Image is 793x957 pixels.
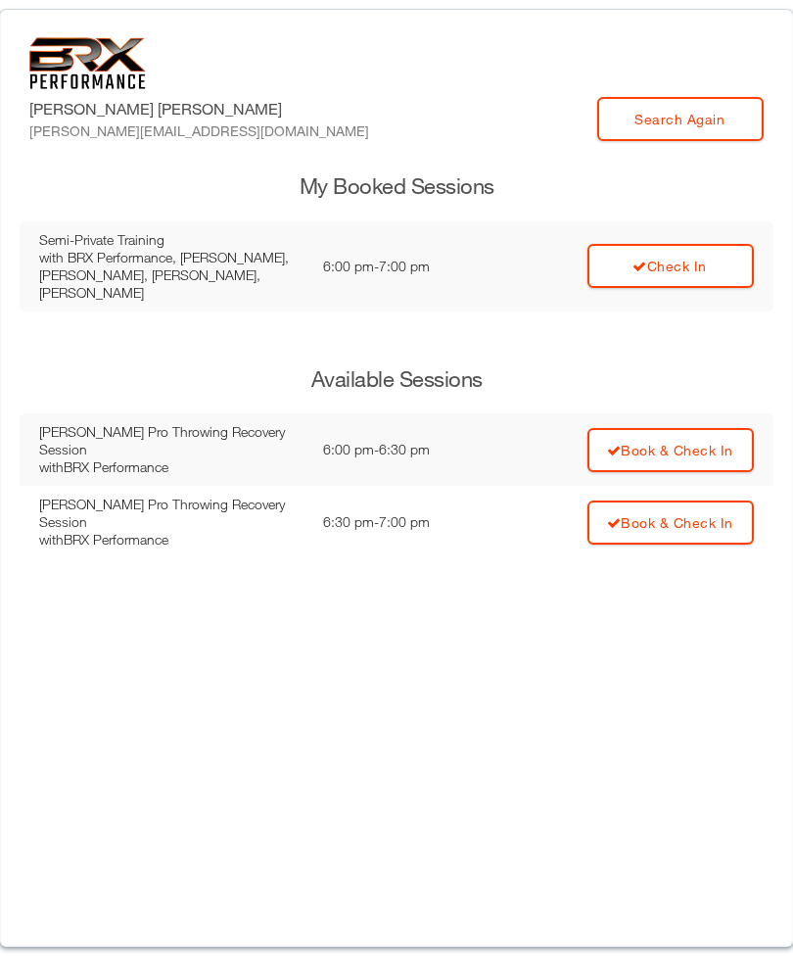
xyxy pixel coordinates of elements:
[313,486,493,558] td: 6:30 pm - 7:00 pm
[587,428,754,472] a: Book & Check In
[20,364,773,395] h3: Available Sessions
[39,231,303,249] div: Semi-Private Training
[29,37,146,89] img: 6f7da32581c89ca25d665dc3aae533e4f14fe3ef_original.svg
[29,120,369,141] div: [PERSON_NAME][EMAIL_ADDRESS][DOMAIN_NAME]
[587,501,754,545] a: Book & Check In
[313,413,493,486] td: 6:00 pm - 6:30 pm
[20,171,773,202] h3: My Booked Sessions
[597,97,764,141] a: Search Again
[313,221,493,311] td: 6:00 pm - 7:00 pm
[587,244,754,288] a: Check In
[39,249,303,302] div: with BRX Performance, [PERSON_NAME], [PERSON_NAME], [PERSON_NAME], [PERSON_NAME]
[39,531,303,549] div: with BRX Performance
[39,496,303,531] div: [PERSON_NAME] Pro Throwing Recovery Session
[39,458,303,476] div: with BRX Performance
[29,97,369,141] label: [PERSON_NAME] [PERSON_NAME]
[39,423,303,458] div: [PERSON_NAME] Pro Throwing Recovery Session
